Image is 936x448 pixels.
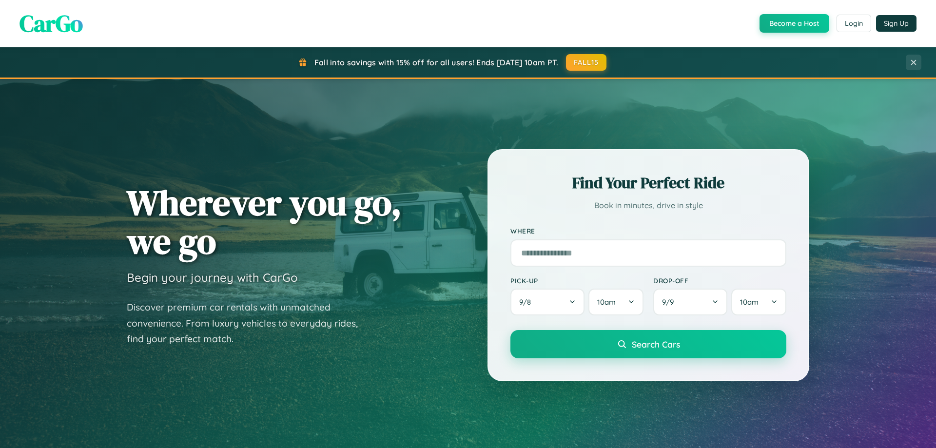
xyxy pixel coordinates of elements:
[662,297,679,307] span: 9 / 9
[510,330,786,358] button: Search Cars
[510,289,585,315] button: 9/8
[510,276,643,285] label: Pick-up
[510,198,786,213] p: Book in minutes, drive in style
[632,339,680,350] span: Search Cars
[127,270,298,285] h3: Begin your journey with CarGo
[653,289,727,315] button: 9/9
[740,297,759,307] span: 10am
[876,15,916,32] button: Sign Up
[510,227,786,235] label: Where
[510,172,786,194] h2: Find Your Perfect Ride
[653,276,786,285] label: Drop-off
[597,297,616,307] span: 10am
[19,7,83,39] span: CarGo
[837,15,871,32] button: Login
[588,289,643,315] button: 10am
[731,289,786,315] button: 10am
[566,54,607,71] button: FALL15
[127,183,402,260] h1: Wherever you go, we go
[314,58,559,67] span: Fall into savings with 15% off for all users! Ends [DATE] 10am PT.
[519,297,536,307] span: 9 / 8
[760,14,829,33] button: Become a Host
[127,299,370,347] p: Discover premium car rentals with unmatched convenience. From luxury vehicles to everyday rides, ...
